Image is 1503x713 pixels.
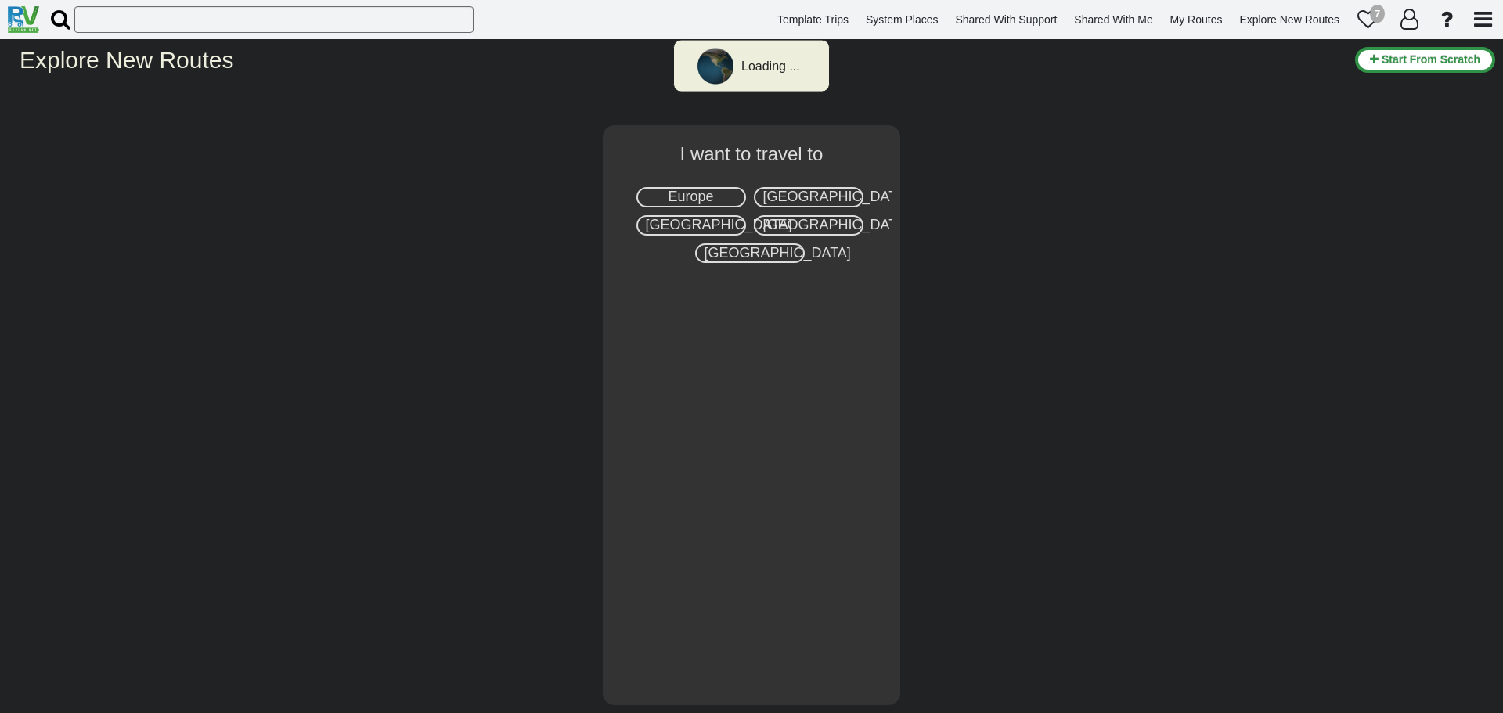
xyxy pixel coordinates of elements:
div: 7 [1370,5,1385,23]
span: Shared With Support [955,13,1057,26]
h2: Explore New Routes [20,47,1343,73]
span: Explore New Routes [1239,13,1339,26]
div: Loading ... [741,58,800,76]
div: Europe [636,187,746,207]
div: [GEOGRAPHIC_DATA] [636,215,746,236]
a: Shared With Me [1067,5,1159,35]
a: Explore New Routes [1232,5,1346,35]
span: I want to travel to [680,143,824,164]
a: System Places [859,5,946,35]
span: My Routes [1170,13,1223,26]
button: Start From Scratch [1355,47,1495,73]
span: [GEOGRAPHIC_DATA] [763,189,910,204]
div: [GEOGRAPHIC_DATA] [754,187,863,207]
div: [GEOGRAPHIC_DATA] [695,243,805,264]
div: [GEOGRAPHIC_DATA] [754,215,863,236]
a: My Routes [1163,5,1230,35]
span: Start From Scratch [1382,53,1480,66]
span: [GEOGRAPHIC_DATA] [763,217,910,232]
a: 7 [1350,2,1386,38]
span: Shared With Me [1074,13,1152,26]
span: [GEOGRAPHIC_DATA] [705,245,851,261]
a: Template Trips [770,5,856,35]
span: [GEOGRAPHIC_DATA] [646,217,792,232]
img: RvPlanetLogo.png [8,6,39,33]
span: System Places [866,13,939,26]
a: Shared With Support [948,5,1064,35]
span: Europe [668,189,713,204]
span: Template Trips [777,13,849,26]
